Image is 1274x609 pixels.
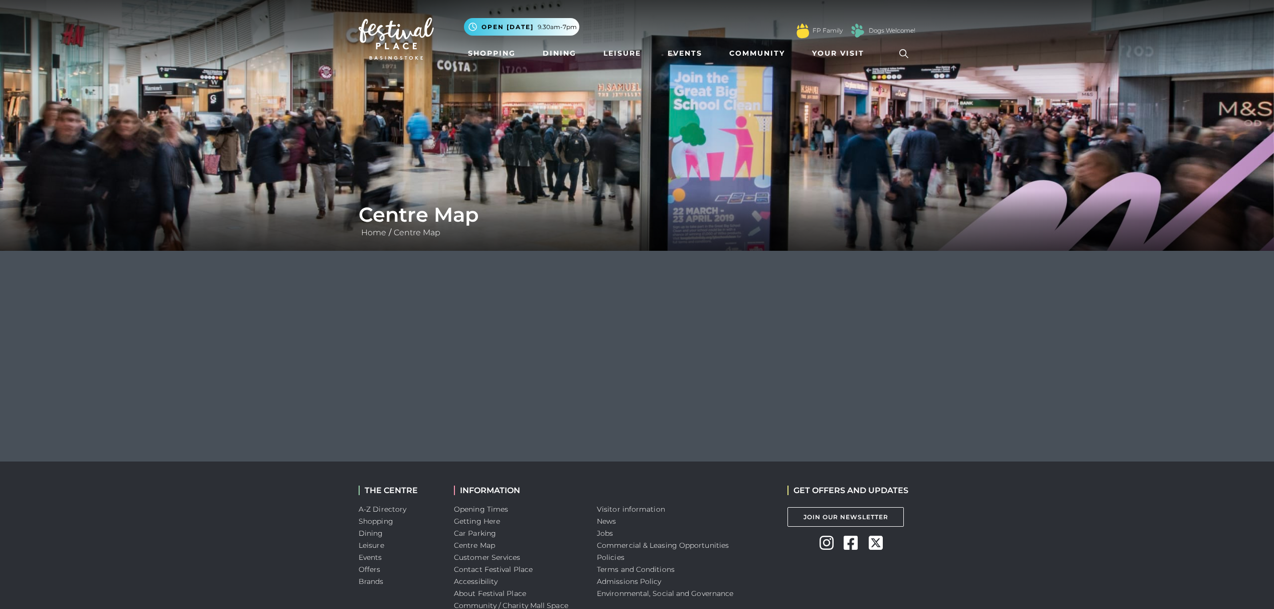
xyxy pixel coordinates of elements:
[787,486,908,495] h2: GET OFFERS AND UPDATES
[482,23,534,32] span: Open [DATE]
[787,507,904,527] a: Join Our Newsletter
[359,517,393,526] a: Shopping
[359,577,384,586] a: Brands
[359,486,439,495] h2: THE CENTRE
[454,505,508,514] a: Opening Times
[597,529,613,538] a: Jobs
[454,529,496,538] a: Car Parking
[359,203,915,227] h1: Centre Map
[351,203,923,239] div: /
[359,505,406,514] a: A-Z Directory
[812,48,864,59] span: Your Visit
[464,18,579,36] button: Open [DATE] 9.30am-7pm
[359,565,381,574] a: Offers
[725,44,789,63] a: Community
[869,26,915,35] a: Dogs Welcome!
[454,565,533,574] a: Contact Festival Place
[664,44,706,63] a: Events
[597,565,675,574] a: Terms and Conditions
[813,26,843,35] a: FP Family
[391,228,443,237] a: Centre Map
[599,44,645,63] a: Leisure
[597,517,616,526] a: News
[597,541,729,550] a: Commercial & Leasing Opportunities
[454,486,582,495] h2: INFORMATION
[597,553,624,562] a: Policies
[454,553,521,562] a: Customer Services
[539,44,580,63] a: Dining
[359,541,384,550] a: Leisure
[359,529,383,538] a: Dining
[597,589,733,598] a: Environmental, Social and Governance
[454,517,500,526] a: Getting Here
[597,577,662,586] a: Admissions Policy
[538,23,577,32] span: 9.30am-7pm
[359,228,389,237] a: Home
[359,18,434,60] img: Festival Place Logo
[454,589,526,598] a: About Festival Place
[454,577,498,586] a: Accessibility
[464,44,520,63] a: Shopping
[359,553,382,562] a: Events
[597,505,665,514] a: Visitor information
[454,541,495,550] a: Centre Map
[808,44,873,63] a: Your Visit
